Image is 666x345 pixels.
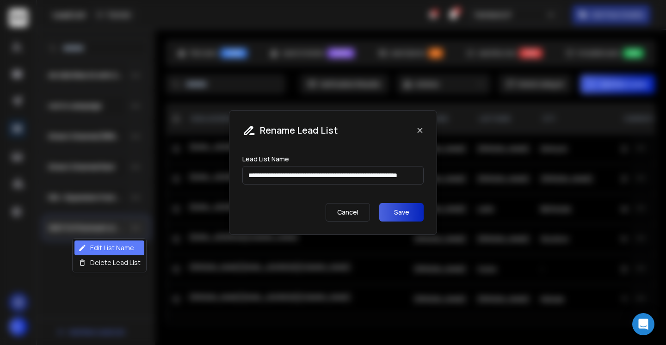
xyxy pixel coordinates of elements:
[326,203,370,222] p: Cancel
[90,243,134,253] p: Edit List Name
[632,313,654,335] div: Open Intercom Messenger
[379,203,424,222] button: Save
[260,124,338,137] h1: Rename Lead List
[242,156,289,162] label: Lead List Name
[90,258,141,267] p: Delete Lead List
